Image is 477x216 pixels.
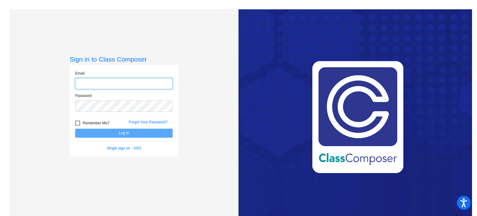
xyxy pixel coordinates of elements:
[70,55,178,63] h3: Sign in to Class Composer
[129,120,167,124] a: Forgot Your Password?
[75,93,92,99] label: Password
[75,129,173,138] button: Log In
[83,119,109,127] span: Remember Me?
[75,71,84,76] label: Email
[107,146,141,150] a: Single sign on - SSO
